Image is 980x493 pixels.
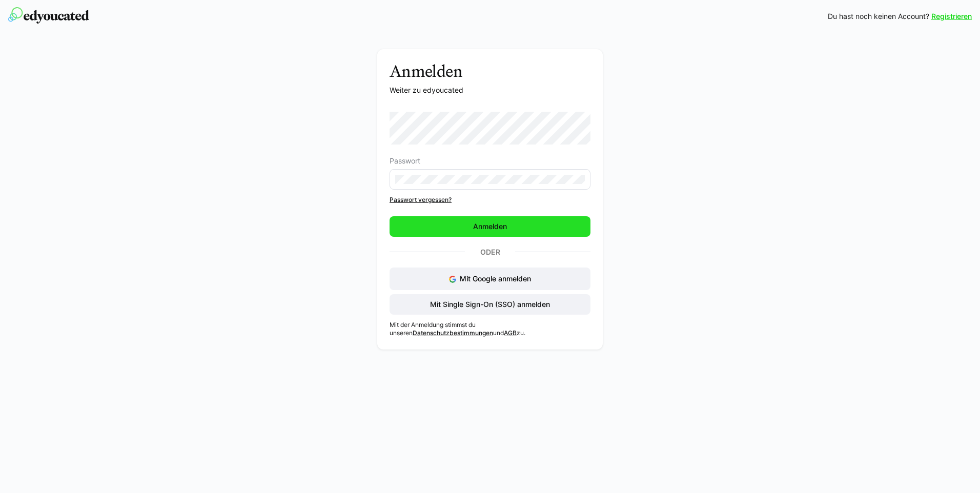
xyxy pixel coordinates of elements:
[8,7,89,24] img: edyoucated
[931,11,972,22] a: Registrieren
[504,329,517,337] a: AGB
[390,216,590,237] button: Anmelden
[390,61,590,81] h3: Anmelden
[828,11,929,22] span: Du hast noch keinen Account?
[428,299,552,310] span: Mit Single Sign-On (SSO) anmelden
[390,157,420,165] span: Passwort
[390,85,590,95] p: Weiter zu edyoucated
[390,294,590,315] button: Mit Single Sign-On (SSO) anmelden
[390,268,590,290] button: Mit Google anmelden
[472,221,508,232] span: Anmelden
[413,329,493,337] a: Datenschutzbestimmungen
[390,321,590,337] p: Mit der Anmeldung stimmst du unseren und zu.
[460,274,531,283] span: Mit Google anmelden
[390,196,590,204] a: Passwort vergessen?
[465,245,515,259] p: Oder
